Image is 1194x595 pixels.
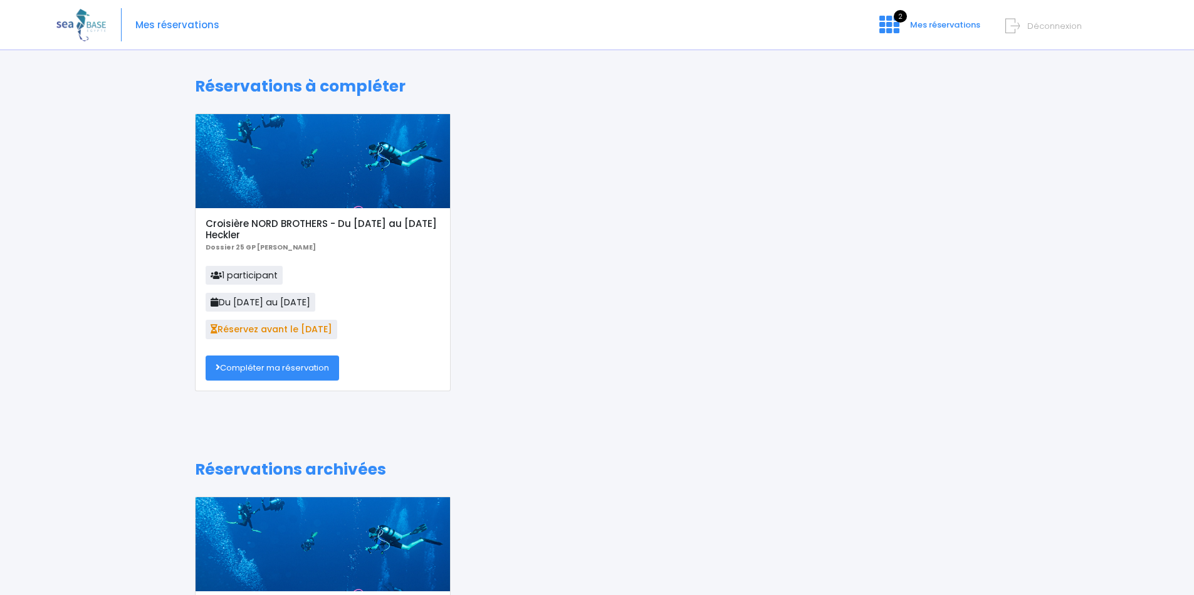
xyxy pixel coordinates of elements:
[206,355,339,381] a: Compléter ma réservation
[195,460,999,479] h1: Réservations archivées
[1027,20,1082,32] span: Déconnexion
[195,77,999,96] h1: Réservations à compléter
[894,10,907,23] span: 2
[869,23,988,35] a: 2 Mes réservations
[910,19,980,31] span: Mes réservations
[206,266,283,285] span: 1 participant
[206,218,439,241] h5: Croisière NORD BROTHERS - Du [DATE] au [DATE] Heckler
[206,320,337,339] span: Réservez avant le [DATE]
[206,243,316,252] b: Dossier 25 GP [PERSON_NAME]
[206,293,315,312] span: Du [DATE] au [DATE]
